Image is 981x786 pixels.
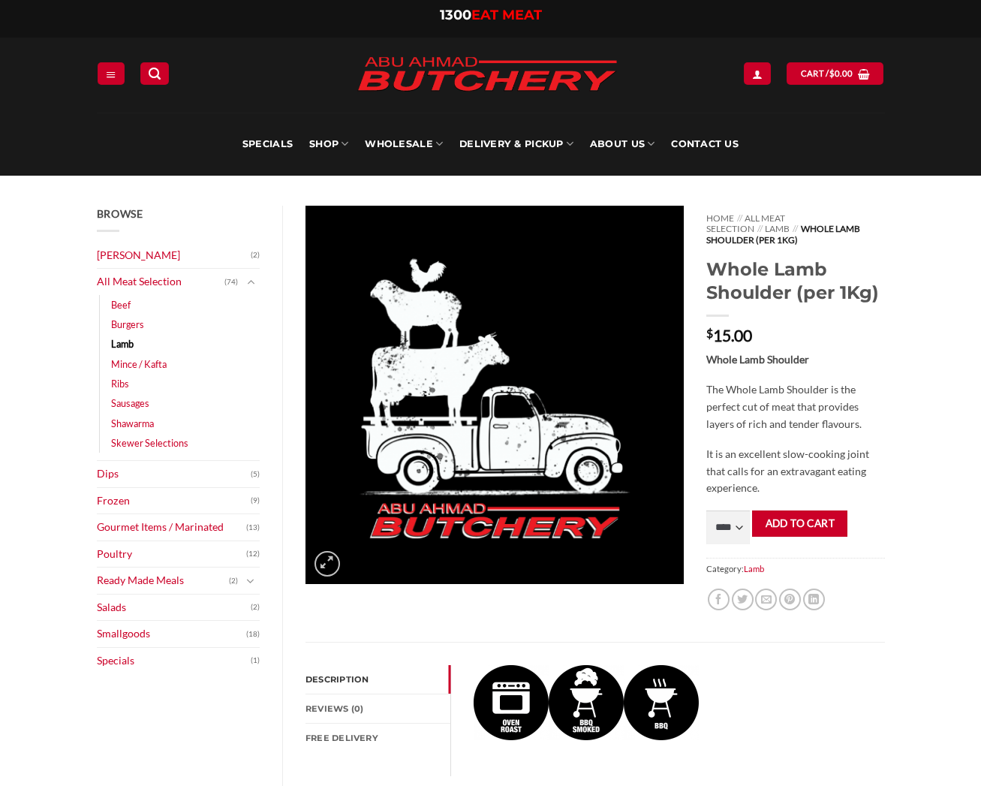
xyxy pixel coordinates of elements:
[242,274,260,291] button: Toggle
[752,510,847,537] button: Add to cart
[97,242,251,269] a: [PERSON_NAME]
[97,568,230,594] a: Ready Made Meals
[671,113,739,176] a: Contact Us
[111,315,144,334] a: Burgers
[251,244,260,267] span: (2)
[549,665,624,740] img: Whole Lamb Shoulder (per 1Kg)
[98,62,125,84] a: Menu
[737,212,742,224] span: //
[765,223,790,234] a: Lamb
[314,551,340,577] a: Zoom
[706,212,734,224] a: Home
[757,223,763,234] span: //
[624,665,699,740] img: Whole Lamb Shoulder (per 1Kg)
[111,354,167,374] a: Mince / Kafta
[793,223,798,234] span: //
[305,206,684,584] img: Whole Lamb Shoulder (per 1Kg)
[706,353,809,366] strong: Whole Lamb Shoulder
[459,113,573,176] a: Delivery & Pickup
[97,207,143,220] span: Browse
[590,113,655,176] a: About Us
[111,295,131,315] a: Beef
[744,62,771,84] a: Login
[111,433,188,453] a: Skewer Selections
[365,113,443,176] a: Wholesale
[305,694,450,723] a: Reviews (0)
[97,541,247,568] a: Poultry
[706,223,859,245] span: Whole Lamb Shoulder (per 1Kg)
[706,326,752,345] bdi: 15.00
[242,573,260,589] button: Toggle
[732,589,754,610] a: Share on Twitter
[706,212,785,234] a: All Meat Selection
[305,665,450,694] a: Description
[251,463,260,486] span: (5)
[242,113,293,176] a: Specials
[97,514,247,541] a: Gourmet Items / Marinated
[744,564,764,574] a: Lamb
[801,67,853,80] span: Cart /
[305,724,450,752] a: FREE Delivery
[706,446,884,497] p: It is an excellent slow-cooking joint that calls for an extravagant eating experience.
[251,596,260,619] span: (2)
[246,543,260,565] span: (12)
[706,327,713,339] span: $
[97,648,251,674] a: Specials
[97,621,247,647] a: Smallgoods
[440,7,542,23] a: 1300EAT MEAT
[708,589,730,610] a: Share on Facebook
[803,589,825,610] a: Share on LinkedIn
[97,269,225,295] a: All Meat Selection
[111,334,134,354] a: Lamb
[706,381,884,432] p: The Whole Lamb Shoulder is the perfect cut of meat that provides layers of rich and tender flavours.
[111,414,154,433] a: Shawarma
[97,461,251,487] a: Dips
[229,570,238,592] span: (2)
[706,257,884,304] h1: Whole Lamb Shoulder (per 1Kg)
[111,393,149,413] a: Sausages
[251,649,260,672] span: (1)
[829,68,853,78] bdi: 0.00
[251,489,260,512] span: (9)
[246,623,260,646] span: (18)
[779,589,801,610] a: Pin on Pinterest
[97,595,251,621] a: Salads
[440,7,471,23] span: 1300
[755,589,777,610] a: Email to a Friend
[787,62,883,84] a: View cart
[474,665,549,740] img: Whole Lamb Shoulder (per 1Kg)
[829,67,835,80] span: $
[471,7,542,23] span: EAT MEAT
[345,47,630,104] img: Abu Ahmad Butchery
[309,113,348,176] a: SHOP
[111,374,129,393] a: Ribs
[246,516,260,539] span: (13)
[97,488,251,514] a: Frozen
[140,62,169,84] a: Search
[706,558,884,580] span: Category:
[224,271,238,294] span: (74)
